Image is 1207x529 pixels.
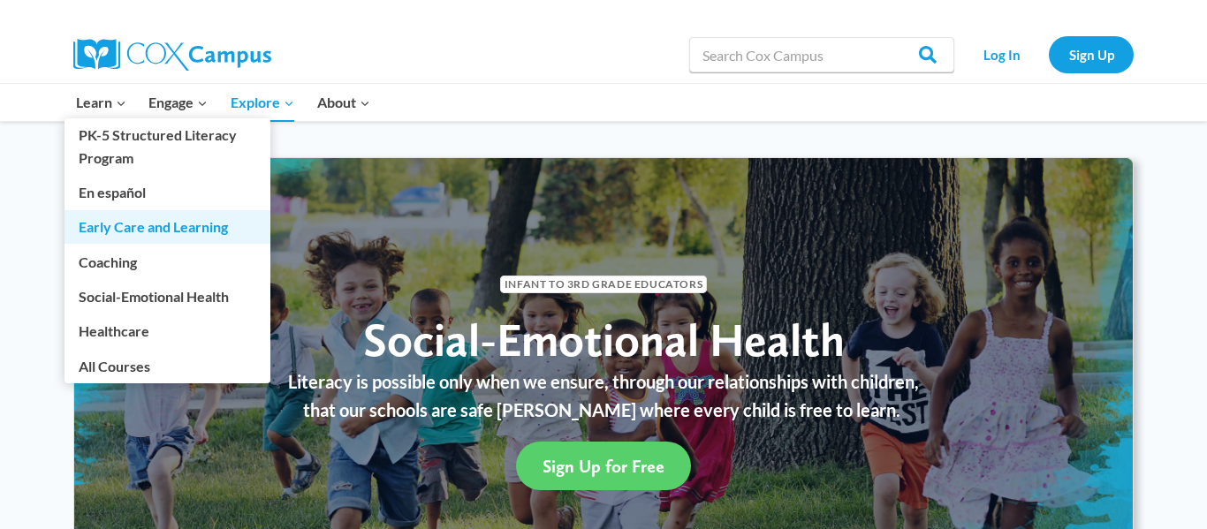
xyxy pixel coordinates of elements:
[65,210,270,244] a: Early Care and Learning
[543,456,664,477] span: Sign Up for Free
[1049,36,1134,72] a: Sign Up
[306,84,382,121] button: Child menu of About
[963,36,1134,72] nav: Secondary Navigation
[689,37,954,72] input: Search Cox Campus
[65,314,270,348] a: Healthcare
[73,39,271,71] img: Cox Campus
[288,371,919,392] span: Literacy is possible only when we ensure, through our relationships with children,
[65,118,270,175] a: PK-5 Structured Literacy Program
[516,442,691,490] a: Sign Up for Free
[65,245,270,278] a: Coaching
[65,176,270,209] a: En español
[138,84,220,121] button: Child menu of Engage
[65,84,138,121] button: Child menu of Learn
[963,36,1040,72] a: Log In
[303,399,900,420] span: that our schools are safe [PERSON_NAME] where every child is free to learn.
[65,349,270,382] a: All Courses
[65,84,381,121] nav: Primary Navigation
[65,280,270,314] a: Social-Emotional Health
[363,312,845,367] span: Social-Emotional Health
[219,84,306,121] button: Child menu of Explore
[500,276,707,292] span: Infant to 3rd Grade Educators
